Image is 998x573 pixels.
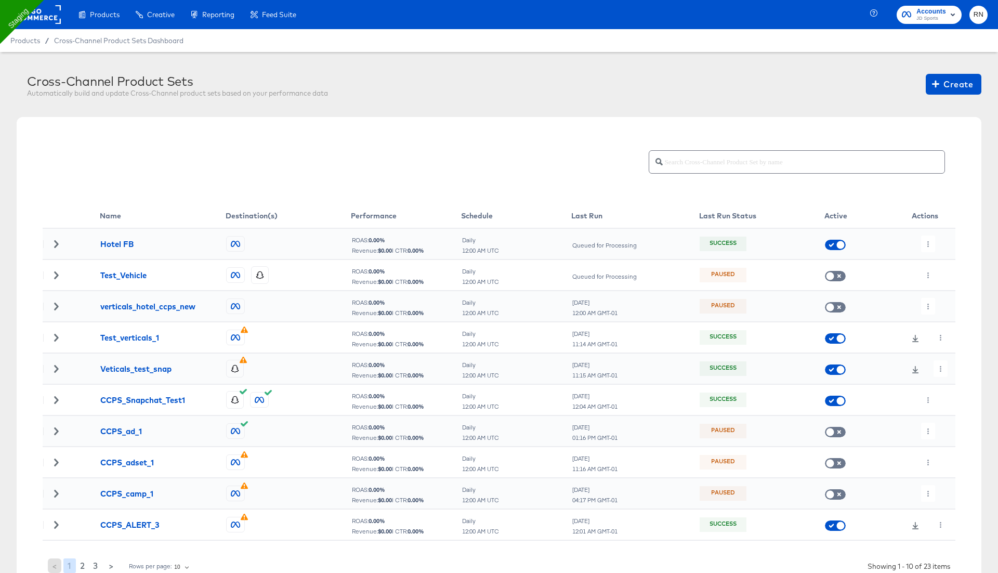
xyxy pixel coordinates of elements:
[895,204,955,228] th: Actions
[461,204,571,228] th: Schedule
[351,361,461,369] div: ROAS:
[408,496,424,504] b: 0.00 %
[10,36,40,45] span: Products
[80,558,85,573] span: 2
[351,278,461,285] div: Revenue: | CTR:
[710,395,737,405] div: Success
[462,268,500,275] div: Daily
[462,341,500,348] div: 12:00 AM UTC
[572,403,618,410] div: 12:04 AM GMT-01
[710,333,737,342] div: Success
[351,247,461,254] div: Revenue: | CTR:
[916,6,946,17] span: Accounts
[369,517,385,525] b: 0.00 %
[408,402,424,410] b: 0.00 %
[408,527,424,535] b: 0.00 %
[408,371,424,379] b: 0.00 %
[89,558,102,573] button: 3
[262,10,296,19] span: Feed Suite
[68,558,71,573] span: 1
[934,77,973,92] span: Create
[93,558,98,573] span: 3
[90,10,120,19] span: Products
[408,465,424,473] b: 0.00 %
[100,426,142,437] div: CCPS_ad_1
[202,10,234,19] span: Reporting
[572,517,618,525] div: [DATE]
[572,309,618,317] div: 12:00 AM GMT-01
[76,558,89,573] button: 2
[462,497,500,504] div: 12:00 AM UTC
[378,434,392,441] b: $ 0.00
[969,6,988,24] button: RN
[378,465,392,473] b: $ 0.00
[711,489,735,498] div: Paused
[369,423,385,431] b: 0.00 %
[462,517,500,525] div: Daily
[100,332,159,343] div: Test_verticals_1
[27,88,328,98] div: Automatically build and update Cross-Channel product sets based on your performance data
[27,74,328,88] div: Cross-Channel Product Sets
[226,204,351,228] th: Destination(s)
[378,246,392,254] b: $ 0.00
[462,247,500,254] div: 12:00 AM UTC
[462,465,500,473] div: 12:00 AM UTC
[462,455,500,462] div: Daily
[369,330,385,337] b: 0.00 %
[572,465,618,473] div: 11:16 AM GMT-01
[572,455,618,462] div: [DATE]
[462,372,500,379] div: 12:00 AM UTC
[462,278,500,285] div: 12:00 AM UTC
[100,488,153,499] div: CCPS_camp_1
[378,402,392,410] b: $ 0.00
[351,372,461,379] div: Revenue: | CTR:
[699,204,824,228] th: Last Run Status
[710,239,737,249] div: Success
[408,246,424,254] b: 0.00 %
[462,309,500,317] div: 12:00 AM UTC
[408,309,424,317] b: 0.00 %
[974,9,983,21] span: RN
[351,309,461,317] div: Revenue: | CTR:
[462,486,500,493] div: Daily
[462,237,500,244] div: Daily
[54,36,183,45] span: Cross-Channel Product Sets Dashboard
[63,558,75,573] button: 1
[462,434,500,441] div: 12:00 AM UTC
[572,341,618,348] div: 11:14 AM GMT-01
[824,204,895,228] th: Active
[572,372,618,379] div: 11:15 AM GMT-01
[462,299,500,306] div: Daily
[462,393,500,400] div: Daily
[109,558,114,573] span: >
[351,330,461,337] div: ROAS:
[100,239,134,250] div: Hotel FB
[711,426,735,436] div: Paused
[351,204,461,228] th: Performance
[43,396,69,403] div: Toggle Row Expanded
[572,497,618,504] div: 04:17 PM GMT-01
[351,237,461,244] div: ROAS:
[572,424,618,431] div: [DATE]
[572,273,637,280] div: Queued for Processing
[369,392,385,400] b: 0.00 %
[408,278,424,285] b: 0.00 %
[351,528,461,535] div: Revenue: | CTR:
[710,364,737,373] div: Success
[378,309,392,317] b: $ 0.00
[572,242,637,249] div: Queued for Processing
[462,528,500,535] div: 12:00 AM UTC
[351,268,461,275] div: ROAS:
[43,365,69,372] div: Toggle Row Expanded
[378,527,392,535] b: $ 0.00
[351,393,461,400] div: ROAS:
[378,278,392,285] b: $ 0.00
[43,334,69,341] div: Toggle Row Expanded
[351,455,461,462] div: ROAS:
[43,427,69,435] div: Toggle Row Expanded
[43,303,69,310] div: Toggle Row Expanded
[43,459,69,466] div: Toggle Row Expanded
[572,330,618,337] div: [DATE]
[351,497,461,504] div: Revenue: | CTR:
[43,521,69,528] div: Toggle Row Expanded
